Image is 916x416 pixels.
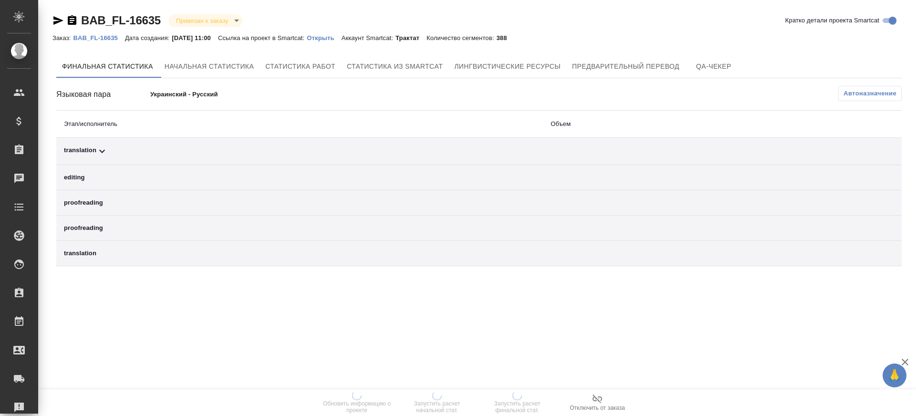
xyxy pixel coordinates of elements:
p: Аккаунт Smartcat: [342,34,396,42]
span: Запустить расчет финальной стат. [483,400,552,414]
div: proofreading [64,223,535,233]
span: Финальная статистика [62,61,153,73]
button: Скопировать ссылку [66,15,78,26]
div: Привязан к заказу [168,14,242,27]
div: translation [64,249,535,258]
button: Автоназначение [838,86,902,101]
p: BAB_FL-16635 [73,34,125,42]
p: Заказ: [52,34,73,42]
span: Начальная статистика [165,61,254,73]
a: Открыть [307,33,341,42]
p: [DATE] 11:00 [172,34,218,42]
span: 🙏 [886,365,903,385]
span: Обновить информацию о проекте [323,400,391,414]
span: Статистика из Smartcat [347,61,443,73]
a: BAB_FL-16635 [73,33,125,42]
span: Автоназначение [843,89,896,98]
span: Кратко детали проекта Smartcat [785,16,879,25]
th: Этап/исполнитель [56,111,543,138]
p: Украинский - Русский [150,90,338,99]
div: editing [64,173,535,182]
p: Ссылка на проект в Smartcat: [218,34,307,42]
p: Трактат [396,34,427,42]
button: Запустить расчет начальной стат. [397,389,477,416]
a: BAB_FL-16635 [81,14,161,27]
button: Обновить информацию о проекте [317,389,397,416]
span: Предварительный перевод [572,61,679,73]
button: Запустить расчет финальной стат. [477,389,557,416]
button: Скопировать ссылку для ЯМессенджера [52,15,64,26]
th: Объем [543,111,793,138]
button: Отключить от заказа [557,389,637,416]
button: 🙏 [883,364,906,387]
p: Количество сегментов: [427,34,496,42]
p: Открыть [307,34,341,42]
p: Дата создания: [125,34,172,42]
div: Toggle Row Expanded [64,146,535,157]
span: Отключить от заказа [570,405,625,411]
div: Языковая пара [56,89,150,100]
button: Привязан к заказу [173,17,231,25]
span: Лингвистические ресурсы [454,61,561,73]
div: proofreading [64,198,535,208]
span: QA-чекер [691,61,737,73]
span: Запустить расчет начальной стат. [403,400,471,414]
p: 388 [496,34,514,42]
span: Статистика работ [265,61,335,73]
